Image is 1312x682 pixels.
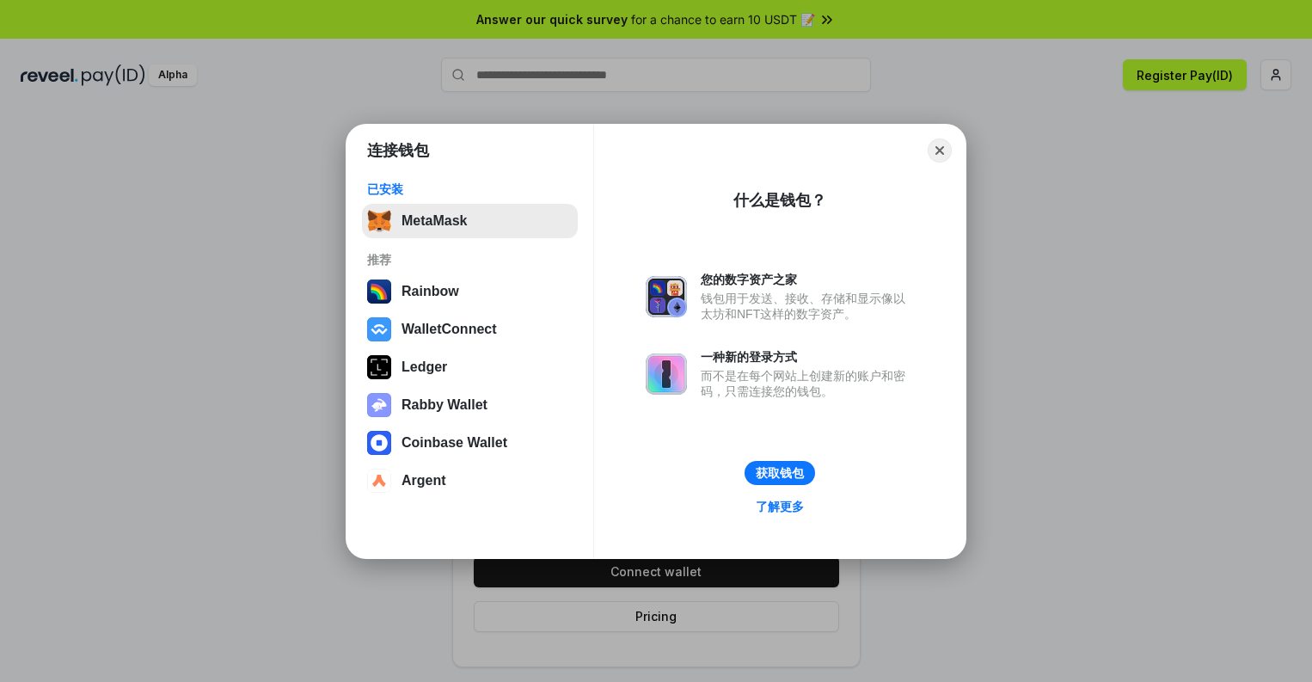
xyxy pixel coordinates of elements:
div: Coinbase Wallet [402,435,507,451]
div: Argent [402,473,446,488]
div: 推荐 [367,252,573,267]
div: Rainbow [402,284,459,299]
div: 钱包用于发送、接收、存储和显示像以太坊和NFT这样的数字资产。 [701,291,914,322]
img: svg+xml,%3Csvg%20xmlns%3D%22http%3A%2F%2Fwww.w3.org%2F2000%2Fsvg%22%20fill%3D%22none%22%20viewBox... [367,393,391,417]
img: svg+xml,%3Csvg%20xmlns%3D%22http%3A%2F%2Fwww.w3.org%2F2000%2Fsvg%22%20width%3D%2228%22%20height%3... [367,355,391,379]
button: Coinbase Wallet [362,426,578,460]
h1: 连接钱包 [367,140,429,161]
div: 什么是钱包？ [733,190,826,211]
img: svg+xml,%3Csvg%20width%3D%2228%22%20height%3D%2228%22%20viewBox%3D%220%200%2028%2028%22%20fill%3D... [367,317,391,341]
img: svg+xml,%3Csvg%20xmlns%3D%22http%3A%2F%2Fwww.w3.org%2F2000%2Fsvg%22%20fill%3D%22none%22%20viewBox... [646,353,687,395]
button: Argent [362,464,578,498]
div: 了解更多 [756,499,804,514]
div: 您的数字资产之家 [701,272,914,287]
div: 已安装 [367,181,573,197]
button: MetaMask [362,204,578,238]
img: svg+xml,%3Csvg%20fill%3D%22none%22%20height%3D%2233%22%20viewBox%3D%220%200%2035%2033%22%20width%... [367,209,391,233]
button: WalletConnect [362,312,578,347]
button: Rainbow [362,274,578,309]
img: svg+xml,%3Csvg%20xmlns%3D%22http%3A%2F%2Fwww.w3.org%2F2000%2Fsvg%22%20fill%3D%22none%22%20viewBox... [646,276,687,317]
img: svg+xml,%3Csvg%20width%3D%2228%22%20height%3D%2228%22%20viewBox%3D%220%200%2028%2028%22%20fill%3D... [367,469,391,493]
div: Ledger [402,359,447,375]
div: MetaMask [402,213,467,229]
button: Ledger [362,350,578,384]
div: 获取钱包 [756,465,804,481]
img: svg+xml,%3Csvg%20width%3D%22120%22%20height%3D%22120%22%20viewBox%3D%220%200%20120%20120%22%20fil... [367,280,391,304]
div: WalletConnect [402,322,497,337]
a: 了解更多 [745,495,814,518]
button: 获取钱包 [745,461,815,485]
div: 而不是在每个网站上创建新的账户和密码，只需连接您的钱包。 [701,368,914,399]
button: Rabby Wallet [362,388,578,422]
button: Close [928,138,952,163]
div: Rabby Wallet [402,397,487,413]
div: 一种新的登录方式 [701,349,914,365]
img: svg+xml,%3Csvg%20width%3D%2228%22%20height%3D%2228%22%20viewBox%3D%220%200%2028%2028%22%20fill%3D... [367,431,391,455]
